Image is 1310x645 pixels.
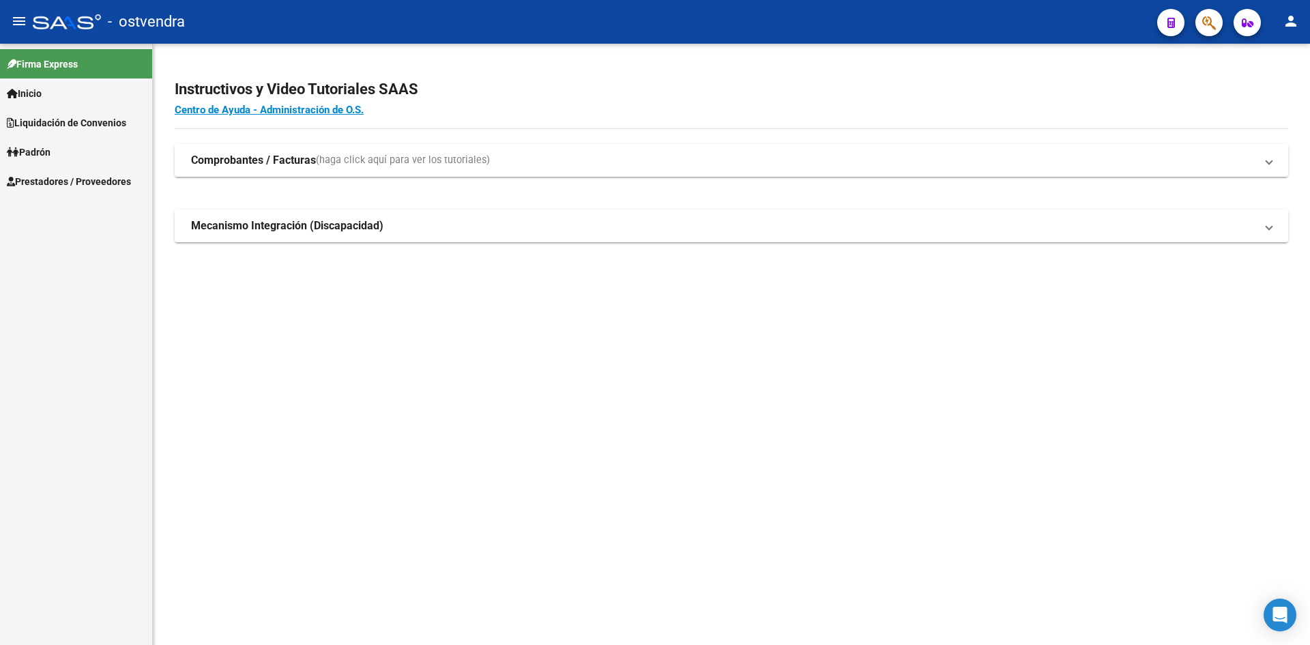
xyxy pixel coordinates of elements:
[108,7,185,37] span: - ostvendra
[175,76,1288,102] h2: Instructivos y Video Tutoriales SAAS
[175,210,1288,242] mat-expansion-panel-header: Mecanismo Integración (Discapacidad)
[7,86,42,101] span: Inicio
[7,174,131,189] span: Prestadores / Proveedores
[1283,13,1299,29] mat-icon: person
[191,153,316,168] strong: Comprobantes / Facturas
[175,104,364,116] a: Centro de Ayuda - Administración de O.S.
[175,144,1288,177] mat-expansion-panel-header: Comprobantes / Facturas(haga click aquí para ver los tutoriales)
[7,115,126,130] span: Liquidación de Convenios
[7,145,50,160] span: Padrón
[316,153,490,168] span: (haga click aquí para ver los tutoriales)
[7,57,78,72] span: Firma Express
[191,218,383,233] strong: Mecanismo Integración (Discapacidad)
[1264,599,1296,631] div: Open Intercom Messenger
[11,13,27,29] mat-icon: menu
